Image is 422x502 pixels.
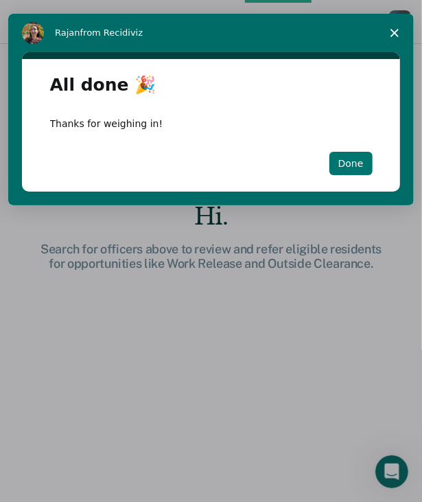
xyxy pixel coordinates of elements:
[22,22,44,44] img: Profile image for Rajan
[375,14,414,52] span: Close survey
[329,152,373,175] button: Done
[50,76,373,104] h1: All done 🎉
[80,27,143,38] span: from Recidiviz
[55,27,80,38] span: Rajan
[50,117,373,131] div: Thanks for weighing in!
